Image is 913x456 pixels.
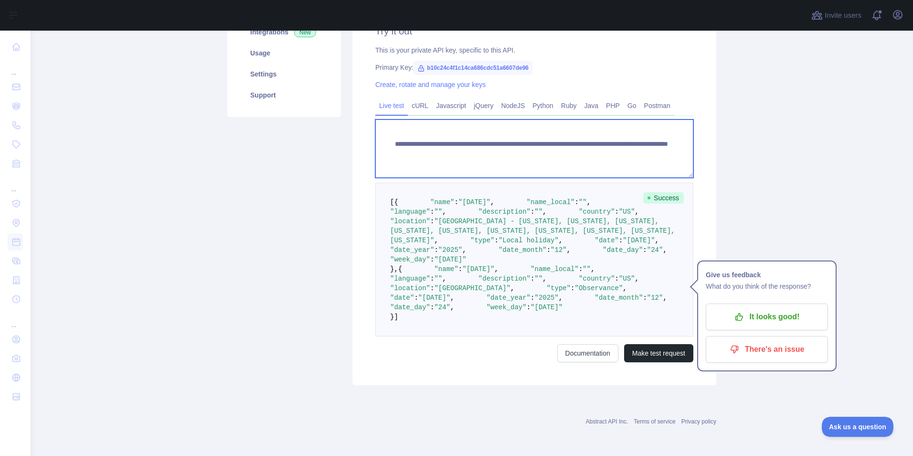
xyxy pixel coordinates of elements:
[643,294,647,302] span: :
[497,98,529,113] a: NodeJS
[478,208,531,216] span: "description"
[239,85,329,106] a: Support
[635,208,639,216] span: ,
[557,98,581,113] a: Ruby
[595,237,619,244] span: "date"
[706,304,828,330] button: It looks good!
[499,237,559,244] span: "Local holiday"
[470,237,494,244] span: "type"
[809,8,863,23] button: Invite users
[470,98,497,113] a: jQuery
[822,417,894,437] iframe: Toggle Customer Support
[390,265,398,273] span: },
[487,294,531,302] span: "date_year"
[557,344,618,362] a: Documentation
[438,246,462,254] span: "2025"
[567,246,571,254] span: ,
[394,198,398,206] span: {
[587,198,591,206] span: ,
[706,336,828,363] button: There's an issue
[390,275,430,282] span: "language"
[602,98,624,113] a: PHP
[462,265,494,273] span: "[DATE]"
[706,281,828,292] p: What do you think of the response?
[527,198,575,206] span: "name_local"
[635,275,639,282] span: ,
[442,208,446,216] span: ,
[531,294,534,302] span: :
[390,217,679,244] span: "[GEOGRAPHIC_DATA] - [US_STATE], [US_STATE], [US_STATE], [US_STATE], [US_STATE], [US_STATE], [US_...
[571,284,574,292] span: :
[375,81,486,88] a: Create, rotate and manage your keys
[375,45,693,55] div: This is your private API key, specific to this API.
[434,246,438,254] span: :
[647,246,663,254] span: "24"
[434,265,458,273] span: "name"
[390,304,430,311] span: "date_day"
[713,341,821,358] p: There's an issue
[713,309,821,325] p: It looks good!
[510,284,514,292] span: ,
[390,246,434,254] span: "date_year"
[294,28,316,37] span: New
[450,294,454,302] span: ,
[559,237,563,244] span: ,
[418,294,450,302] span: "[DATE]"
[430,304,434,311] span: :
[624,344,693,362] button: Make test request
[390,313,394,321] span: }
[239,43,329,64] a: Usage
[579,208,615,216] span: "country"
[531,208,534,216] span: :
[434,237,438,244] span: ,
[623,237,655,244] span: "[DATE]"
[559,294,563,302] span: ,
[706,269,828,281] h1: Give us feedback
[527,304,531,311] span: :
[623,284,626,292] span: ,
[619,208,635,216] span: "US"
[591,265,595,273] span: ,
[575,198,579,206] span: :
[487,304,527,311] span: "week_day"
[442,275,446,282] span: ,
[432,98,470,113] a: Javascript
[434,208,442,216] span: ""
[534,275,542,282] span: ""
[430,275,434,282] span: :
[583,265,591,273] span: ""
[8,310,23,329] div: ...
[398,265,402,273] span: {
[375,24,693,38] h2: Try it out
[586,418,628,425] a: Abstract API Inc.
[595,294,643,302] span: "date_month"
[663,246,667,254] span: ,
[643,192,684,204] span: Success
[390,294,414,302] span: "date"
[634,418,675,425] a: Terms of service
[8,57,23,76] div: ...
[390,198,394,206] span: [
[531,275,534,282] span: :
[551,246,567,254] span: "12"
[414,294,418,302] span: :
[647,294,663,302] span: "12"
[529,98,557,113] a: Python
[534,208,542,216] span: ""
[603,246,643,254] span: "date_day"
[579,265,583,273] span: :
[655,237,659,244] span: ,
[390,256,430,263] span: "week_day"
[454,198,458,206] span: :
[825,10,861,21] span: Invite users
[478,275,531,282] span: "description"
[542,208,546,216] span: ,
[462,246,466,254] span: ,
[390,217,430,225] span: "location"
[619,237,623,244] span: :
[535,294,559,302] span: "2025"
[394,313,398,321] span: ]
[239,64,329,85] a: Settings
[581,98,603,113] a: Java
[547,284,571,292] span: "type"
